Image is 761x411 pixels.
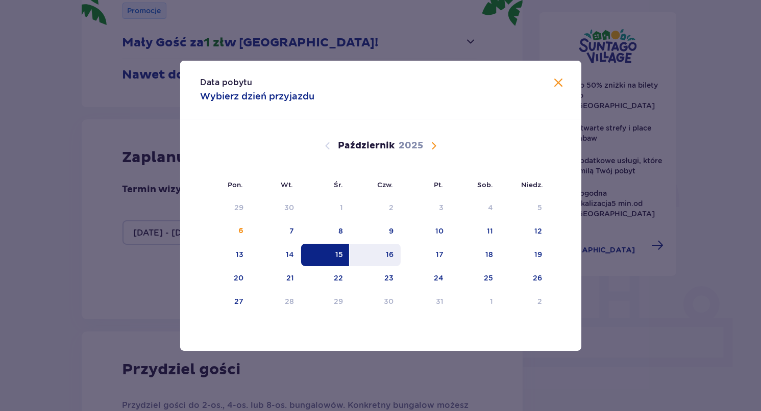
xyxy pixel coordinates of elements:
[451,267,500,290] td: 25
[399,140,423,152] p: 2025
[301,291,351,313] td: Data niedostępna. środa, 29 października 2025
[500,220,550,243] td: 12
[484,273,493,283] div: 25
[522,181,544,189] small: Niedz.
[490,296,493,306] div: 1
[401,244,451,266] td: 17
[434,273,444,283] div: 24
[500,197,550,219] td: Data niedostępna. niedziela, 5 października 2025
[451,197,500,219] td: Data niedostępna. sobota, 4 października 2025
[234,202,243,213] div: 29
[334,181,343,189] small: Śr.
[436,296,444,306] div: 31
[236,249,243,260] div: 13
[335,249,343,260] div: 15
[201,267,251,290] td: 20
[334,296,343,306] div: 29
[340,202,343,213] div: 1
[451,291,500,313] td: Data niedostępna. sobota, 1 listopada 2025
[533,273,543,283] div: 26
[535,226,543,236] div: 12
[350,267,401,290] td: 23
[384,273,394,283] div: 23
[384,296,394,306] div: 30
[201,197,251,219] td: Data niedostępna. poniedziałek, 29 września 2025
[439,202,444,213] div: 3
[234,296,243,306] div: 27
[201,244,251,266] td: 13
[251,244,301,266] td: 14
[285,296,294,306] div: 28
[535,249,543,260] div: 19
[281,181,293,189] small: Wt.
[378,181,394,189] small: Czw.
[386,249,394,260] div: 16
[201,90,315,102] p: Wybierz dzień przyjazdu
[234,273,243,283] div: 20
[251,267,301,290] td: 21
[251,291,301,313] td: Data niedostępna. wtorek, 28 października 2025
[286,249,294,260] div: 14
[434,181,444,189] small: Pt.
[201,291,251,313] td: 27
[201,77,253,88] p: Data pobytu
[478,181,494,189] small: Sob.
[401,197,451,219] td: Data niedostępna. piątek, 3 października 2025
[500,291,550,313] td: Data niedostępna. niedziela, 2 listopada 2025
[301,220,351,243] td: 8
[334,273,343,283] div: 22
[289,226,294,236] div: 7
[350,244,401,266] td: 16
[350,291,401,313] td: Data niedostępna. czwartek, 30 października 2025
[350,220,401,243] td: 9
[487,226,493,236] div: 11
[485,249,493,260] div: 18
[301,267,351,290] td: 22
[251,197,301,219] td: Data niedostępna. wtorek, 30 września 2025
[338,140,395,152] p: Październik
[401,291,451,313] td: Data niedostępna. piątek, 31 października 2025
[389,202,394,213] div: 2
[284,202,294,213] div: 30
[389,226,394,236] div: 9
[350,197,401,219] td: Data niedostępna. czwartek, 2 października 2025
[451,244,500,266] td: 18
[338,226,343,236] div: 8
[201,220,251,243] td: 6
[488,202,493,213] div: 4
[428,140,440,152] button: Następny miesiąc
[500,267,550,290] td: 26
[435,226,444,236] div: 10
[301,244,351,266] td: Data zaznaczona. środa, 15 października 2025
[251,220,301,243] td: 7
[322,140,334,152] button: Poprzedni miesiąc
[238,226,243,236] div: 6
[451,220,500,243] td: 11
[553,77,565,90] button: Zamknij
[538,202,543,213] div: 5
[401,267,451,290] td: 24
[301,197,351,219] td: Data niedostępna. środa, 1 października 2025
[286,273,294,283] div: 21
[228,181,243,189] small: Pon.
[538,296,543,306] div: 2
[500,244,550,266] td: 19
[436,249,444,260] div: 17
[401,220,451,243] td: 10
